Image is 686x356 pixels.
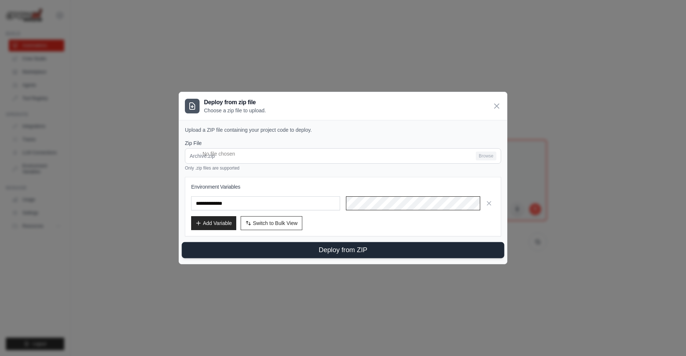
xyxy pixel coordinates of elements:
h3: Deploy from zip file [204,98,266,107]
p: Choose a zip file to upload. [204,107,266,114]
button: Deploy from ZIP [182,242,504,258]
input: Archive.zip Browse [185,148,501,164]
h3: Environment Variables [191,183,495,190]
p: Upload a ZIP file containing your project code to deploy. [185,126,501,134]
iframe: Chat Widget [649,321,686,356]
span: Switch to Bulk View [253,219,298,227]
button: Switch to Bulk View [241,216,302,230]
label: Zip File [185,139,501,147]
button: Add Variable [191,216,236,230]
p: Only .zip files are supported [185,165,501,171]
